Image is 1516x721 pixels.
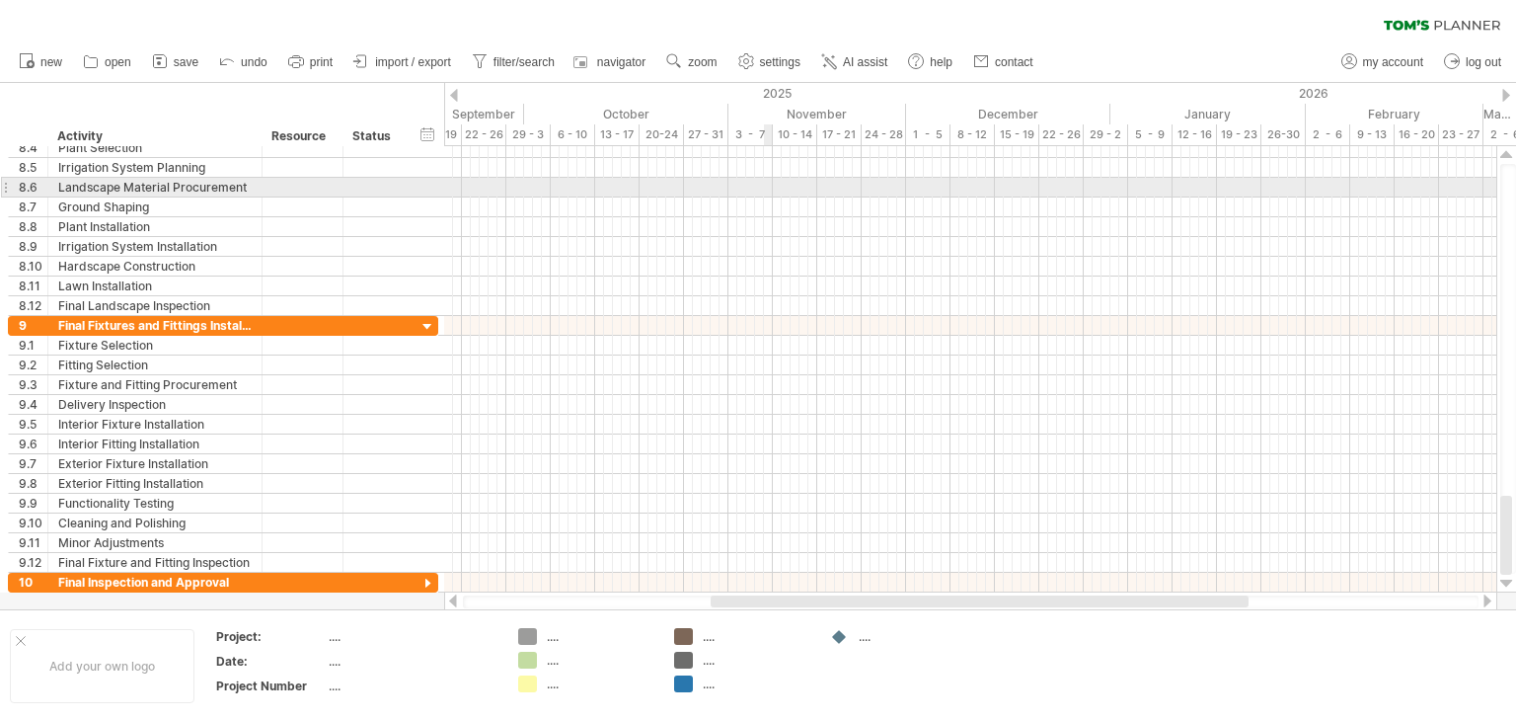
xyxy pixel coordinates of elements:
div: Fixture Selection [58,336,252,355]
div: Fitting Selection [58,356,252,374]
span: new [40,55,62,69]
span: log out [1466,55,1501,69]
div: 9.1 [19,336,47,355]
a: settings [733,49,806,75]
div: Irrigation System Planning [58,158,252,177]
a: new [14,49,68,75]
div: 8.4 [19,138,47,157]
div: Delivery Inspection [58,395,252,414]
div: 9.4 [19,395,47,414]
div: 12 - 16 [1173,124,1217,145]
div: Ground Shaping [58,198,252,216]
div: .... [329,678,494,694]
span: filter/search [493,55,555,69]
div: December 2025 [906,104,1110,124]
div: Project Number [216,678,325,694]
div: .... [547,676,654,692]
a: log out [1439,49,1507,75]
div: 27 - 31 [684,124,728,145]
div: Resource [271,126,332,146]
div: 13 - 17 [595,124,640,145]
div: Exterior Fitting Installation [58,474,252,493]
div: 10 - 14 [773,124,817,145]
div: 8.12 [19,296,47,315]
div: 20-24 [640,124,684,145]
span: settings [760,55,800,69]
div: 9.8 [19,474,47,493]
div: 9.6 [19,435,47,453]
div: 9.3 [19,375,47,394]
div: February 2026 [1306,104,1483,124]
a: open [78,49,137,75]
div: 9.7 [19,454,47,473]
div: Status [352,126,396,146]
div: 9.2 [19,356,47,374]
a: save [147,49,204,75]
a: help [903,49,958,75]
span: help [930,55,952,69]
div: .... [703,652,810,669]
div: 8.7 [19,198,47,216]
div: Date: [216,653,325,670]
div: 8.8 [19,217,47,236]
span: zoom [688,55,717,69]
div: Lawn Installation [58,277,252,295]
a: zoom [661,49,722,75]
a: my account [1336,49,1429,75]
span: contact [995,55,1033,69]
div: 23 - 27 [1439,124,1483,145]
div: 29 - 2 [1084,124,1128,145]
div: .... [329,628,494,645]
div: 9.9 [19,494,47,513]
div: 22 - 26 [1039,124,1084,145]
div: Activity [57,126,251,146]
div: 16 - 20 [1395,124,1439,145]
div: Functionality Testing [58,494,252,513]
div: Interior Fitting Installation [58,435,252,453]
div: 9.5 [19,415,47,434]
div: 1 - 5 [906,124,950,145]
div: Exterior Fixture Installation [58,454,252,473]
div: 9 - 13 [1350,124,1395,145]
div: 9 [19,316,47,335]
a: import / export [348,49,457,75]
div: 8.10 [19,257,47,276]
div: 6 - 10 [551,124,595,145]
div: 8 - 12 [950,124,995,145]
div: .... [703,628,810,645]
span: import / export [375,55,451,69]
div: 8.11 [19,277,47,295]
div: .... [547,628,654,645]
span: undo [241,55,267,69]
div: Final Fixture and Fitting Inspection [58,553,252,572]
div: Cleaning and Polishing [58,514,252,532]
div: October 2025 [524,104,728,124]
div: 29 - 3 [506,124,551,145]
a: print [283,49,339,75]
div: Final Fixtures and Fittings Installations [58,316,252,335]
div: 3 - 7 [728,124,773,145]
a: undo [214,49,273,75]
div: Minor Adjustments [58,533,252,552]
div: Landscape Material Procurement [58,178,252,197]
div: 8.6 [19,178,47,197]
div: Hardscape Construction [58,257,252,276]
div: 22 - 26 [462,124,506,145]
div: November 2025 [728,104,906,124]
span: AI assist [843,55,887,69]
div: Final Landscape Inspection [58,296,252,315]
span: navigator [597,55,645,69]
div: Add your own logo [10,629,194,703]
div: 8.5 [19,158,47,177]
div: Interior Fixture Installation [58,415,252,434]
a: contact [968,49,1039,75]
a: navigator [570,49,651,75]
div: .... [329,653,494,670]
a: AI assist [816,49,893,75]
span: print [310,55,333,69]
div: Final Inspection and Approval [58,573,252,592]
div: Irrigation System Installation [58,237,252,256]
div: 2 - 6 [1306,124,1350,145]
div: 5 - 9 [1128,124,1173,145]
span: my account [1363,55,1423,69]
